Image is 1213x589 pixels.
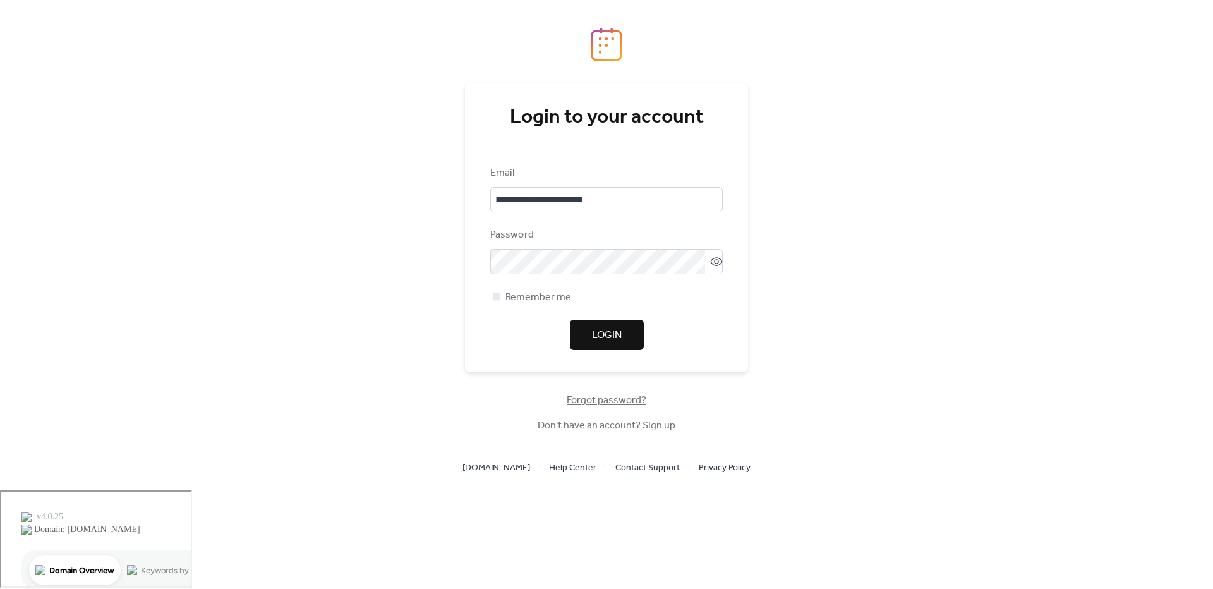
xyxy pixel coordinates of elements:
[615,461,680,476] span: Contact Support
[490,166,720,181] div: Email
[570,320,644,350] button: Login
[699,459,751,475] a: Privacy Policy
[20,33,30,43] img: website_grey.svg
[699,461,751,476] span: Privacy Policy
[140,75,213,83] div: Keywords by Traffic
[549,461,596,476] span: Help Center
[490,105,723,130] div: Login to your account
[462,461,530,476] span: [DOMAIN_NAME]
[33,33,139,43] div: Domain: [DOMAIN_NAME]
[592,328,622,343] span: Login
[490,228,720,243] div: Password
[462,459,530,475] a: [DOMAIN_NAME]
[505,290,571,305] span: Remember me
[549,459,596,475] a: Help Center
[48,75,113,83] div: Domain Overview
[615,459,680,475] a: Contact Support
[35,20,62,30] div: v 4.0.25
[538,418,675,434] span: Don't have an account?
[567,393,646,408] span: Forgot password?
[643,416,675,435] a: Sign up
[20,20,30,30] img: logo_orange.svg
[591,27,622,61] img: logo
[34,73,44,83] img: tab_domain_overview_orange.svg
[126,73,136,83] img: tab_keywords_by_traffic_grey.svg
[567,397,646,404] a: Forgot password?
